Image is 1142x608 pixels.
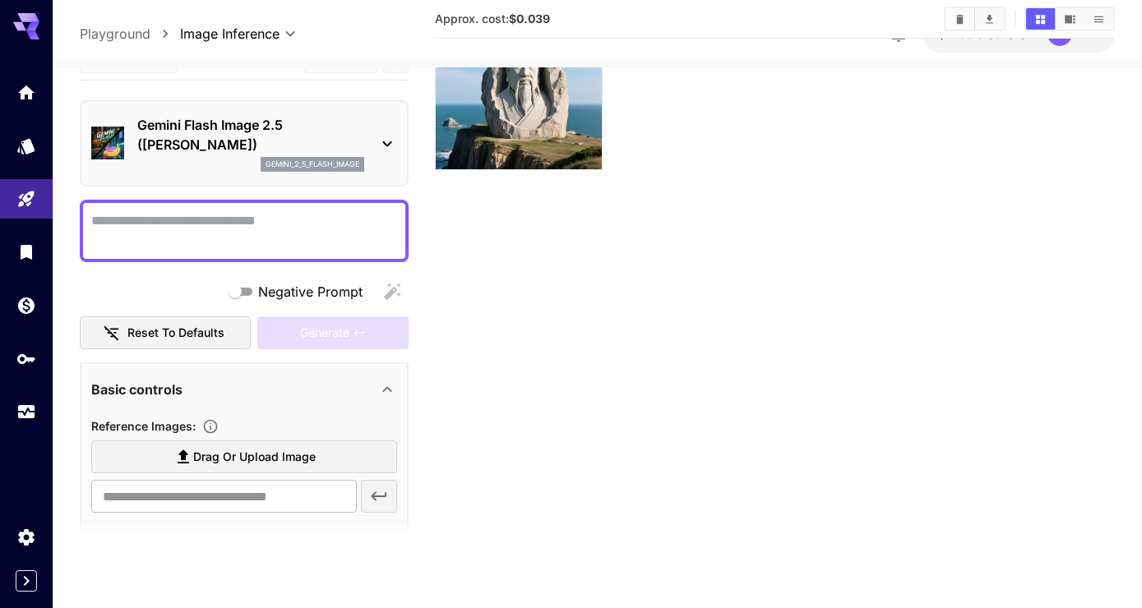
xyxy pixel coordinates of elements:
div: Library [16,242,36,262]
div: Basic controls [91,370,397,409]
b: $0.039 [509,12,550,25]
div: API Keys [16,348,36,369]
p: gemini_2_5_flash_image [266,159,359,170]
nav: breadcrumb [80,24,180,44]
div: Clear AllDownload All [944,7,1006,31]
button: Show media in grid view [1026,8,1055,30]
span: $17.88 [938,27,977,41]
span: Image Inference [180,24,280,44]
span: Reference Images : [91,419,196,433]
button: Download All [975,8,1004,30]
button: Show media in list view [1084,8,1113,30]
label: Drag or upload image [91,440,397,474]
div: Show media in grid viewShow media in video viewShow media in list view [1024,7,1115,31]
span: Negative Prompt [258,282,363,302]
div: Usage [16,402,36,422]
button: Reset to defaults [80,316,251,350]
span: Drag or upload image [193,447,316,468]
button: Show media in video view [1056,8,1084,30]
div: Home [16,82,36,103]
a: Playground [80,24,150,44]
div: Playground [16,189,36,210]
button: Upload a reference image to guide the result. This is needed for Image-to-Image or Inpainting. Su... [196,418,225,435]
div: Settings [16,527,36,547]
button: Expand sidebar [16,570,37,592]
button: Clear All [946,8,974,30]
div: Gemini Flash Image 2.5 ([PERSON_NAME])gemini_2_5_flash_image [91,108,397,178]
div: Models [16,136,36,156]
p: Basic controls [91,380,183,399]
span: Approx. cost: [435,12,550,25]
img: 2Q== [436,3,602,169]
span: credits left [977,27,1034,41]
p: Gemini Flash Image 2.5 ([PERSON_NAME]) [137,115,364,154]
div: Wallet [16,295,36,316]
